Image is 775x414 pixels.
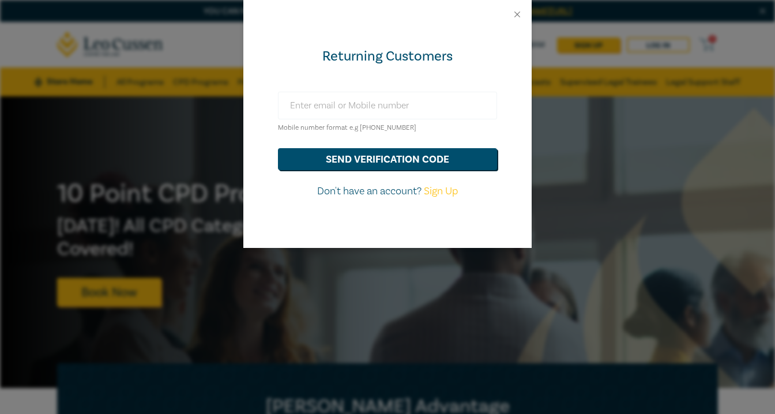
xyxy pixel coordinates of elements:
p: Don't have an account? [278,184,497,199]
div: Returning Customers [278,47,497,66]
a: Sign Up [424,185,458,198]
button: Close [512,9,522,20]
small: Mobile number format e.g [PHONE_NUMBER] [278,123,416,132]
button: send verification code [278,148,497,170]
input: Enter email or Mobile number [278,92,497,119]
